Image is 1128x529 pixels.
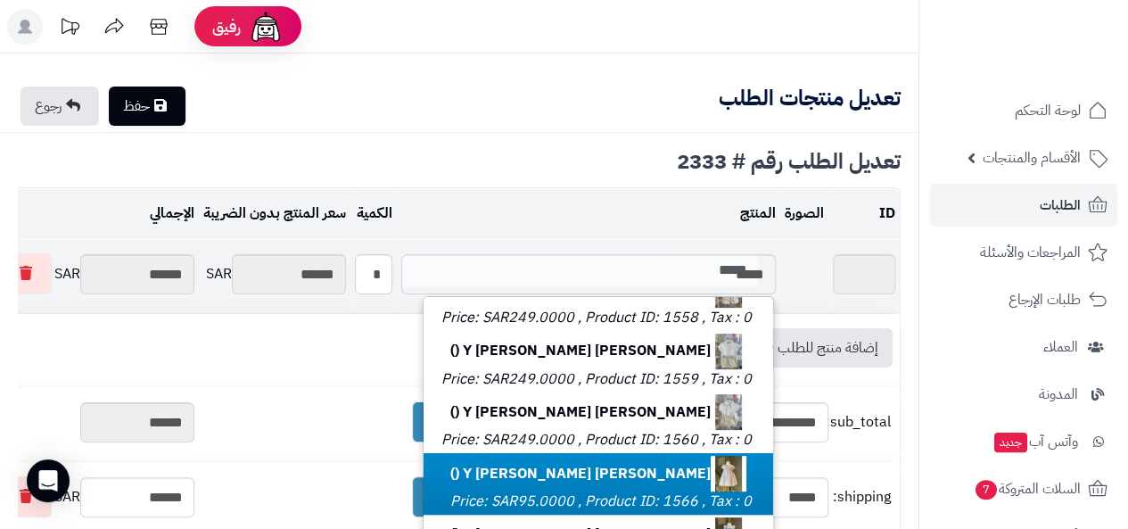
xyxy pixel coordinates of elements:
span: رفيق [212,16,241,37]
span: وآتس آب [992,429,1078,454]
a: الطلبات [930,184,1117,227]
b: [PERSON_NAME] Y [PERSON_NAME] () [450,463,755,484]
span: العملاء [1043,335,1078,360]
b: [PERSON_NAME] Y [PERSON_NAME] () [450,401,755,423]
span: جديد [994,433,1027,452]
span: المدونة [1039,382,1078,407]
div: تعديل الطلب رقم # 2333 [18,151,901,172]
img: ai-face.png [248,9,284,45]
span: المراجعات والأسئلة [980,240,1081,265]
td: الكمية [350,189,397,238]
td: سعر المنتج بدون الضريبة [199,189,350,238]
td: الصورة [780,189,828,238]
a: المراجعات والأسئلة [930,231,1117,274]
a: المدونة [930,373,1117,416]
span: 7 [976,480,997,500]
small: Price: SAR249.0000 , Product ID: 1559 , Tax : 0 [441,368,752,390]
span: طلبات الإرجاع [1009,287,1081,312]
small: Price: SAR249.0000 , Product ID: 1558 , Tax : 0 [441,307,752,328]
small: Price: SAR249.0000 , Product ID: 1560 , Tax : 0 [441,429,752,450]
a: حفظ [109,87,185,126]
a: تحديثات المنصة [47,9,92,49]
img: 1706604034-eb56f45d-ce6a-4116-b57f-7cade2d040c5-40x40.jpg [711,456,746,492]
div: Open Intercom Messenger [27,459,70,502]
b: تعديل منتجات الطلب [719,82,901,114]
a: السلات المتروكة7 [930,467,1117,510]
a: طلبات الإرجاع [930,278,1117,321]
a: لوحة التحكم [930,89,1117,132]
span: السلات المتروكة [974,476,1081,501]
div: SAR [203,254,346,294]
span: الطلبات [1040,193,1081,218]
a: إضافة منتج للطلب [742,328,893,368]
td: ID [828,189,900,238]
span: الأقسام والمنتجات [983,145,1081,170]
span: sub_total: [833,412,891,433]
a: العملاء [930,326,1117,368]
img: 1706597459-d46856a6-6f45-41dc-be17-f19d4a8cf833-40x40.jpg [711,334,746,369]
span: shipping: [833,487,891,508]
td: المنتج [397,189,780,238]
span: لوحة التحكم [1015,98,1081,123]
small: Price: SAR95.0000 , Product ID: 1566 , Tax : 0 [450,491,752,512]
a: وآتس آبجديد [930,420,1117,463]
b: [PERSON_NAME] Y [PERSON_NAME] () [450,340,755,361]
a: رجوع [21,87,99,126]
img: 1706597649-dcef3f17-e4d3-4185-813c-d3c845de6193-40x40.jpg [711,394,746,430]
